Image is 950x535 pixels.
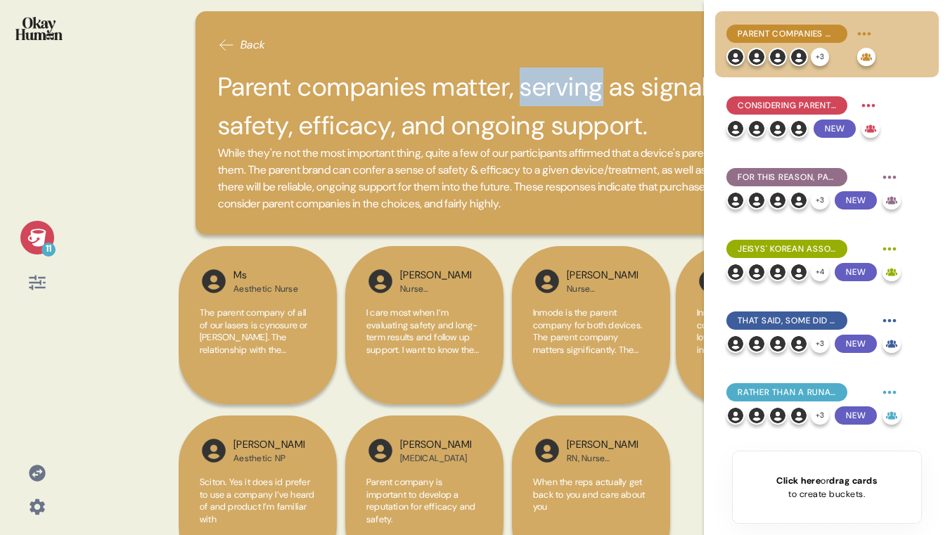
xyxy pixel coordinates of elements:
[790,191,808,210] img: l1ibTKarBSWXLOhlfT5LxFP+OttMJpPJZDKZTCbz9PgHEggSPYjZSwEAAAAASUVORK5CYII=
[769,120,787,138] img: l1ibTKarBSWXLOhlfT5LxFP+OttMJpPJZDKZTCbz9PgHEggSPYjZSwEAAAAASUVORK5CYII=
[738,243,836,255] span: Jeisys' Korean associations give it skincare & beauty credibility.
[738,314,836,327] span: That said, some did raise concerns with Korea, focused on tariffs, support, and quality.
[726,191,745,210] img: l1ibTKarBSWXLOhlfT5LxFP+OttMJpPJZDKZTCbz9PgHEggSPYjZSwEAAAAASUVORK5CYII=
[218,67,807,145] h2: Parent companies matter, serving as signals of safety, efficacy, and ongoing support.
[769,263,787,281] img: l1ibTKarBSWXLOhlfT5LxFP+OttMJpPJZDKZTCbz9PgHEggSPYjZSwEAAAAASUVORK5CYII=
[726,406,745,425] img: l1ibTKarBSWXLOhlfT5LxFP+OttMJpPJZDKZTCbz9PgHEggSPYjZSwEAAAAASUVORK5CYII=
[829,475,877,486] span: drag cards
[811,335,829,353] div: + 3
[747,406,766,425] img: l1ibTKarBSWXLOhlfT5LxFP+OttMJpPJZDKZTCbz9PgHEggSPYjZSwEAAAAASUVORK5CYII=
[776,475,821,486] span: Click here
[400,283,471,295] div: Nurse Practitioner
[200,307,315,441] span: The parent company of all of our lasers is cynosure or [PERSON_NAME]. The relationship with the c...
[738,27,836,40] span: Parent companies matter, serving as signals of safety, efficacy, and ongoing support.
[567,283,638,295] div: Nurse Practitioner
[769,335,787,353] img: l1ibTKarBSWXLOhlfT5LxFP+OttMJpPJZDKZTCbz9PgHEggSPYjZSwEAAAAASUVORK5CYII=
[811,263,829,281] div: + 4
[790,406,808,425] img: l1ibTKarBSWXLOhlfT5LxFP+OttMJpPJZDKZTCbz9PgHEggSPYjZSwEAAAAASUVORK5CYII=
[200,476,314,525] span: Sciton. Yes it does id prefer to use a company I’ve heard of and product I’m familiar with
[835,191,877,210] span: New
[811,406,829,425] div: + 3
[811,191,829,210] div: + 3
[233,283,298,295] div: Aesthetic Nurse
[747,191,766,210] img: l1ibTKarBSWXLOhlfT5LxFP+OttMJpPJZDKZTCbz9PgHEggSPYjZSwEAAAAASUVORK5CYII=
[776,474,877,501] div: or to create buckets.
[835,335,877,353] span: New
[400,268,471,283] div: [PERSON_NAME]
[738,99,836,112] span: Considering parent companies also plays an important role in avoiding bad apples.
[366,437,394,465] img: l1ibTKarBSWXLOhlfT5LxFP+OttMJpPJZDKZTCbz9PgHEggSPYjZSwEAAAAASUVORK5CYII=
[200,267,228,295] img: l1ibTKarBSWXLOhlfT5LxFP+OttMJpPJZDKZTCbz9PgHEggSPYjZSwEAAAAASUVORK5CYII=
[567,268,638,283] div: [PERSON_NAME]
[769,48,787,66] img: l1ibTKarBSWXLOhlfT5LxFP+OttMJpPJZDKZTCbz9PgHEggSPYjZSwEAAAAASUVORK5CYII=
[567,437,638,453] div: [PERSON_NAME]
[400,437,471,453] div: [PERSON_NAME]
[738,171,836,183] span: For this reason, participants suggested the "Jeisys" name should be prominent on its devices.
[726,120,745,138] img: l1ibTKarBSWXLOhlfT5LxFP+OttMJpPJZDKZTCbz9PgHEggSPYjZSwEAAAAASUVORK5CYII=
[790,48,808,66] img: l1ibTKarBSWXLOhlfT5LxFP+OttMJpPJZDKZTCbz9PgHEggSPYjZSwEAAAAASUVORK5CYII=
[769,191,787,210] img: l1ibTKarBSWXLOhlfT5LxFP+OttMJpPJZDKZTCbz9PgHEggSPYjZSwEAAAAASUVORK5CYII=
[811,48,829,66] div: + 3
[726,263,745,281] img: l1ibTKarBSWXLOhlfT5LxFP+OttMJpPJZDKZTCbz9PgHEggSPYjZSwEAAAAASUVORK5CYII=
[240,37,266,53] span: Back
[366,267,394,295] img: l1ibTKarBSWXLOhlfT5LxFP+OttMJpPJZDKZTCbz9PgHEggSPYjZSwEAAAAASUVORK5CYII=
[200,437,228,465] img: l1ibTKarBSWXLOhlfT5LxFP+OttMJpPJZDKZTCbz9PgHEggSPYjZSwEAAAAASUVORK5CYII=
[233,437,304,453] div: [PERSON_NAME]
[790,120,808,138] img: l1ibTKarBSWXLOhlfT5LxFP+OttMJpPJZDKZTCbz9PgHEggSPYjZSwEAAAAASUVORK5CYII=
[790,335,808,353] img: l1ibTKarBSWXLOhlfT5LxFP+OttMJpPJZDKZTCbz9PgHEggSPYjZSwEAAAAASUVORK5CYII=
[814,120,856,138] span: New
[747,48,766,66] img: l1ibTKarBSWXLOhlfT5LxFP+OttMJpPJZDKZTCbz9PgHEggSPYjZSwEAAAAASUVORK5CYII=
[747,263,766,281] img: l1ibTKarBSWXLOhlfT5LxFP+OttMJpPJZDKZTCbz9PgHEggSPYjZSwEAAAAASUVORK5CYII=
[533,437,561,465] img: l1ibTKarBSWXLOhlfT5LxFP+OttMJpPJZDKZTCbz9PgHEggSPYjZSwEAAAAASUVORK5CYII=
[400,453,471,464] div: [MEDICAL_DATA]
[726,335,745,353] img: l1ibTKarBSWXLOhlfT5LxFP+OttMJpPJZDKZTCbz9PgHEggSPYjZSwEAAAAASUVORK5CYII=
[366,476,475,525] span: Parent company is important to develop a reputation for efficacy and safety.
[567,453,638,464] div: RN, Nurse Injector, & Office Manager
[233,453,304,464] div: Aesthetic NP
[747,120,766,138] img: l1ibTKarBSWXLOhlfT5LxFP+OttMJpPJZDKZTCbz9PgHEggSPYjZSwEAAAAASUVORK5CYII=
[233,268,298,283] div: Ms
[218,145,807,212] span: While they're not the most important thing, quite a few of our participants affirmed that a devic...
[15,17,63,40] img: okayhuman.3b1b6348.png
[697,307,808,356] span: Inmode and abbvie. Parent company name matters a lot as then I have more trust in the device.
[533,476,645,513] span: When the reps actually get back to you and care about you
[769,406,787,425] img: l1ibTKarBSWXLOhlfT5LxFP+OttMJpPJZDKZTCbz9PgHEggSPYjZSwEAAAAASUVORK5CYII=
[41,243,56,257] div: 11
[533,267,561,295] img: l1ibTKarBSWXLOhlfT5LxFP+OttMJpPJZDKZTCbz9PgHEggSPYjZSwEAAAAASUVORK5CYII=
[835,406,877,425] span: New
[726,48,745,66] img: l1ibTKarBSWXLOhlfT5LxFP+OttMJpPJZDKZTCbz9PgHEggSPYjZSwEAAAAASUVORK5CYII=
[697,267,725,295] img: l1ibTKarBSWXLOhlfT5LxFP+OttMJpPJZDKZTCbz9PgHEggSPYjZSwEAAAAASUVORK5CYII=
[747,335,766,353] img: l1ibTKarBSWXLOhlfT5LxFP+OttMJpPJZDKZTCbz9PgHEggSPYjZSwEAAAAASUVORK5CYII=
[533,307,649,417] span: Inmode is the parent company for both devices. The parent company matters significantly. The diff...
[790,263,808,281] img: l1ibTKarBSWXLOhlfT5LxFP+OttMJpPJZDKZTCbz9PgHEggSPYjZSwEAAAAASUVORK5CYII=
[366,307,479,417] span: I care most when I’m evaluating safety and long-term results and follow up support. I want to kno...
[835,263,877,281] span: New
[738,386,836,399] span: Rather than a runaway favorite, participants praised three key elements across the concepts.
